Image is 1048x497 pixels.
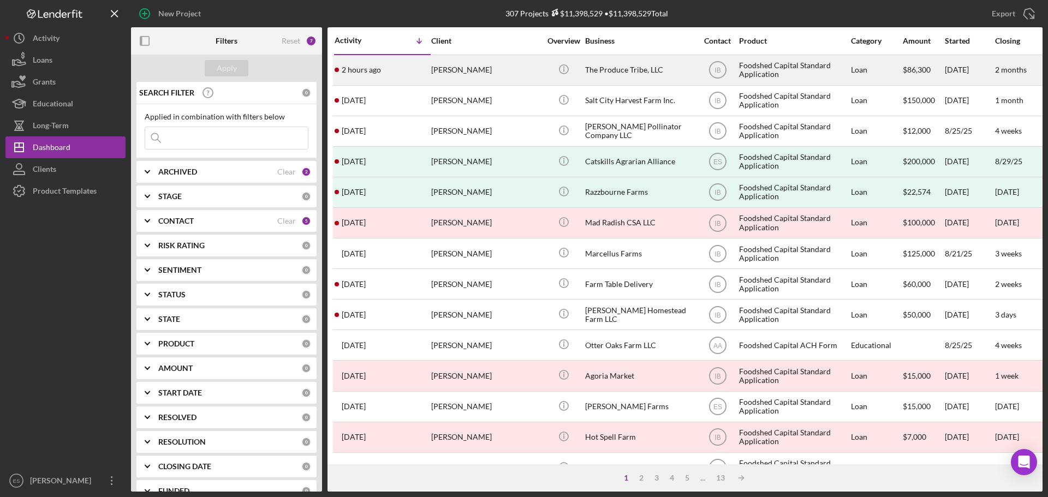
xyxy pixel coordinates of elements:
div: Loan [851,361,902,390]
time: 2025-08-06 14:30 [342,372,366,380]
div: Foodshed Capital Standard Application [739,453,848,482]
div: Foodshed Capital Standard Application [739,117,848,146]
div: 0 [301,388,311,398]
div: Loan [851,392,902,421]
div: Reset [282,37,300,45]
time: 2025-08-05 18:11 [342,402,366,411]
div: Contact [697,37,738,45]
text: IB [714,219,720,227]
a: Grants [5,71,126,93]
div: Farm Table Delivery [585,270,694,298]
time: [DATE] [995,218,1019,227]
div: [PERSON_NAME] [431,117,540,146]
span: $86,300 [903,65,931,74]
div: [PERSON_NAME] [431,270,540,298]
a: Activity [5,27,126,49]
div: Foodshed Capital Standard Application [739,300,848,329]
div: [PERSON_NAME] [431,392,540,421]
div: $100,000 [903,208,944,237]
time: 2025-08-19 01:07 [342,280,366,289]
button: ES[PERSON_NAME] [5,470,126,492]
div: $7,000 [903,423,944,452]
div: 0 [301,314,311,324]
text: AA [713,342,722,349]
div: $11,398,529 [549,9,603,18]
time: 3 days [995,310,1016,319]
div: 8/25/25 [945,117,994,146]
div: Client [431,37,540,45]
div: 0 [301,290,311,300]
button: Export [981,3,1043,25]
div: 5 [301,216,311,226]
div: [PERSON_NAME] [431,453,540,482]
text: IB [714,373,720,380]
div: 7 [306,35,317,46]
text: IB [714,250,720,258]
div: Applied in combination with filters below [145,112,308,121]
div: Started [945,37,994,45]
div: 0 [301,241,311,250]
button: Loans [5,49,126,71]
text: IB [714,189,720,196]
div: Loan [851,453,902,482]
time: 3 weeks [995,249,1022,258]
div: Foodshed Capital Standard Application [739,239,848,268]
time: 1 month [995,95,1023,105]
div: Foodshed Capital Standard Application [739,208,848,237]
div: Foodshed Capital Standard Application [739,361,848,390]
div: $22,574 [903,178,944,207]
div: 8/29/25 [995,157,1022,166]
span: $60,000 [903,279,931,289]
div: Business [585,37,694,45]
div: Foodshed Capital Standard Application [739,270,848,298]
div: Educational [33,93,73,117]
div: Dashboard [33,136,70,161]
time: 2025-09-05 14:36 [342,127,366,135]
text: IB [714,128,720,135]
div: Apply [217,60,237,76]
time: 2025-08-26 12:59 [342,218,366,227]
time: 2025-08-28 13:15 [342,188,366,196]
div: [PERSON_NAME] [431,56,540,85]
text: IB [714,434,720,441]
div: 0 [301,88,311,98]
div: [PERSON_NAME] [431,361,540,390]
div: Activity [335,36,383,45]
div: [PERSON_NAME] [27,470,98,494]
b: STAGE [158,192,182,201]
div: Salt City Harvest Farm Inc. [585,86,694,115]
text: IB [714,464,720,472]
time: 2025-09-12 17:10 [342,65,381,74]
span: $15,000 [903,402,931,411]
b: Filters [216,37,237,45]
button: Clients [5,158,126,180]
div: Clients [33,158,56,183]
div: 8/21/25 [945,239,994,268]
div: [DATE] [945,423,994,452]
div: 2 [634,474,649,482]
b: ARCHIVED [158,167,197,176]
div: Foodshed Capital Standard Application [739,178,848,207]
div: [PERSON_NAME] [431,331,540,360]
time: 2025-08-28 19:43 [342,157,366,166]
div: 307 Projects • $11,398,529 Total [505,9,668,18]
text: IB [714,97,720,105]
span: $50,000 [903,310,931,319]
div: 1 [618,474,634,482]
div: $37,000 [903,453,944,482]
b: CLOSING DATE [158,462,211,471]
div: [DATE] [945,178,994,207]
b: SENTIMENT [158,266,201,274]
a: Educational [5,93,126,115]
div: Otter Oaks Farm LLC [585,331,694,360]
time: 1 week [995,371,1019,380]
text: IB [714,280,720,288]
div: Mad Radish CSA LLC [585,208,694,237]
div: Foodshed Capital ACH Form [739,331,848,360]
time: 2 weeks [995,279,1022,289]
div: [PERSON_NAME] Homestead Farm LLC [585,300,694,329]
div: [PERSON_NAME] [431,208,540,237]
div: Long-Term [33,115,69,139]
div: Foodshed Capital Standard Application [739,86,848,115]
